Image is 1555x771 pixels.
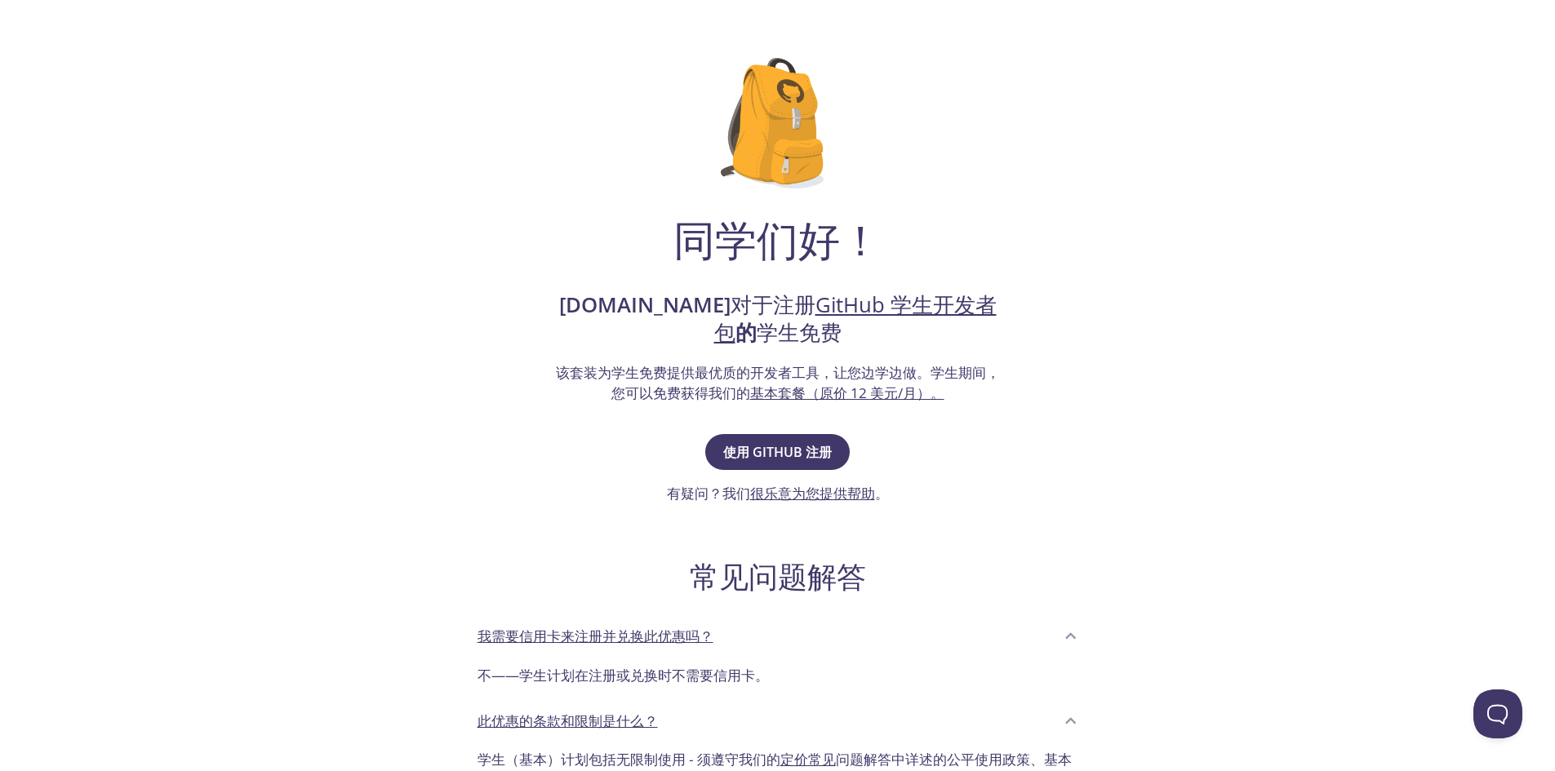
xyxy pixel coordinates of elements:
div: 我需要信用卡来注册并兑换此优惠吗？ [464,658,1091,699]
font: 常见问题解答 [690,556,866,596]
font: 使用 GitHub 注册 [723,443,832,461]
font: 的 [735,318,757,347]
font: 学生免费 [757,318,842,347]
a: 很乐意为您提供帮助 [750,484,875,503]
font: 有疑问？我们 [667,484,750,503]
font: 同学们好！ [673,210,882,268]
font: 不——学生计划在注册或兑换时不需要信用卡。 [478,666,769,685]
img: github-student-backpack.png [721,58,834,188]
iframe: 求助童子军信标 - 开放 [1473,689,1522,738]
a: 基本套餐（原价 12 美元/月）。 [750,383,944,402]
font: 。 [875,484,889,503]
font: 对于注册 [731,290,815,319]
font: 学生（基本）计划包括无限制使用 - 须遵守我们的 [478,750,780,769]
a: 定价常见 [780,750,836,769]
font: [DOMAIN_NAME] [559,290,731,319]
font: 我需要信用卡来注册并兑换此优惠吗？ [478,627,713,645]
button: 使用 GitHub 注册 [705,434,850,470]
font: 该套装为学生免费提供最优质的开发者工具，让您边学边做。 [556,363,931,382]
font: 此优惠的条款和限制是什么？ [478,711,658,730]
div: 此优惠的条款和限制是什么？ [464,698,1091,742]
div: 我需要信用卡来注册并兑换此优惠吗？ [464,614,1091,658]
a: GitHub 学生开发者包 [714,290,997,347]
